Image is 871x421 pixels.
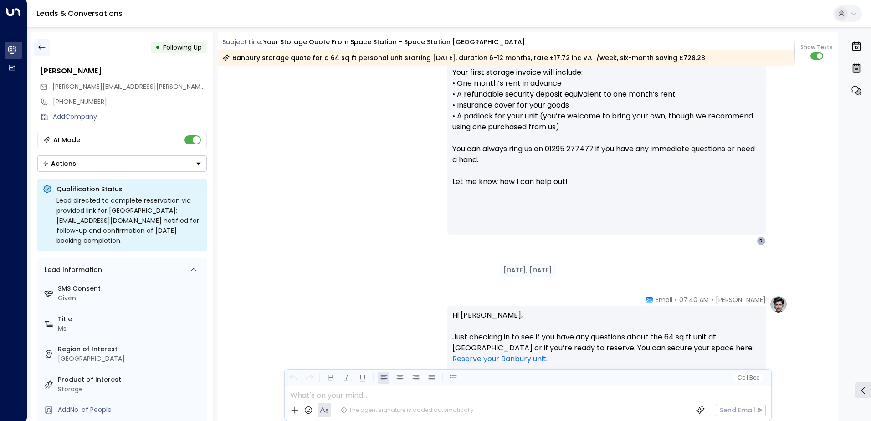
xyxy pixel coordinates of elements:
[679,295,709,304] span: 07:40 AM
[58,344,203,354] label: Region of Interest
[500,264,556,277] div: [DATE], [DATE]
[52,82,207,92] span: rachel.baxter@btinternet.com
[58,405,203,415] div: AddNo. of People
[36,8,123,19] a: Leads & Conversations
[163,43,202,52] span: Following Up
[716,295,766,304] span: [PERSON_NAME]
[42,159,76,168] div: Actions
[58,293,203,303] div: Given
[746,375,748,381] span: |
[287,372,299,384] button: Undo
[341,406,474,414] div: The agent signature is added automatically
[58,354,203,364] div: [GEOGRAPHIC_DATA]
[155,39,160,56] div: •
[37,155,207,172] button: Actions
[58,324,203,334] div: Ms
[656,295,672,304] span: Email
[737,375,759,381] span: Cc Bcc
[52,82,258,91] span: [PERSON_NAME][EMAIL_ADDRESS][PERSON_NAME][DOMAIN_NAME]
[757,236,766,246] div: R
[37,155,207,172] div: Button group with a nested menu
[263,37,525,47] div: Your storage quote from Space Station - Space Station [GEOGRAPHIC_DATA]
[222,37,262,46] span: Subject Line:
[733,374,763,382] button: Cc|Bcc
[56,185,201,194] p: Qualification Status
[800,43,833,51] span: Show Texts
[222,53,705,62] div: Banbury storage quote for a 64 sq ft personal unit starting [DATE], duration 6-12 months, rate £1...
[41,265,102,275] div: Lead Information
[53,112,207,122] div: AddCompany
[58,375,203,385] label: Product of Interest
[452,354,546,365] a: Reserve your Banbury unit
[56,195,201,246] div: Lead directed to complete reservation via provided link for [GEOGRAPHIC_DATA]; [EMAIL_ADDRESS][DO...
[303,372,315,384] button: Redo
[769,295,788,313] img: profile-logo.png
[53,97,207,107] div: [PHONE_NUMBER]
[711,295,713,304] span: •
[58,385,203,394] div: Storage
[53,135,80,144] div: AI Mode
[675,295,677,304] span: •
[40,66,207,77] div: [PERSON_NAME]
[58,284,203,293] label: SMS Consent
[58,314,203,324] label: Title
